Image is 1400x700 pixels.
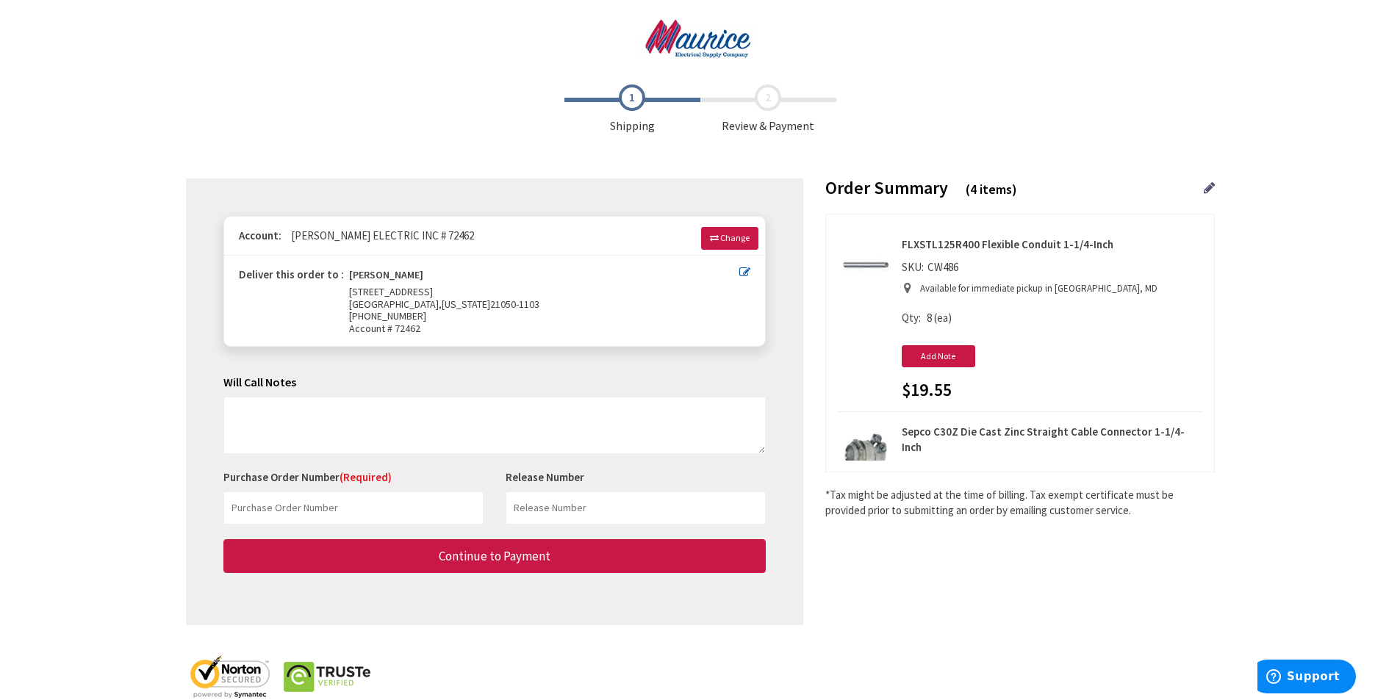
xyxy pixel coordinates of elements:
span: 21050-1103 [490,297,539,311]
span: CW486 [924,260,962,274]
strong: [PERSON_NAME] [349,269,423,286]
span: Account # 72462 [349,322,739,335]
label: Purchase Order Number [223,469,392,485]
span: Change [720,232,750,243]
input: Purchase Order Number [223,491,484,524]
img: Sepco C30Z Die Cast Zinc Straight Cable Connector 1-1/4-Inch [843,430,889,475]
img: FLXSTL125R400 Flexible Conduit 1-1/4-Inch [843,242,889,288]
span: [STREET_ADDRESS] [349,285,433,298]
span: (ea) [934,311,952,325]
span: [PHONE_NUMBER] [349,309,426,322]
img: truste-seal.png [283,654,371,699]
iframe: Opens a widget where you can find more information [1257,660,1356,696]
span: Will Call Notes [223,375,296,389]
span: Continue to Payment [439,548,550,564]
img: Maurice Electrical Supply Company [628,18,772,59]
span: [GEOGRAPHIC_DATA], [349,297,442,311]
span: (Required) [340,470,392,484]
span: $19.55 [902,380,952,400]
img: norton-seal.png [186,654,274,699]
strong: Sepco C30Z Die Cast Zinc Straight Cable Connector 1-1/4-Inch [902,424,1203,455]
span: Review & Payment [700,84,836,134]
a: Change [701,227,758,249]
strong: FLXSTL125R400 Flexible Conduit 1-1/4-Inch [902,237,1203,252]
div: SKU: [902,259,962,280]
strong: Deliver this order to : [239,267,344,281]
p: Available for immediate pickup in [GEOGRAPHIC_DATA], MD [920,282,1157,296]
span: Order Summary [825,176,948,199]
span: 8 [927,311,932,325]
span: Qty [902,311,919,325]
span: (4 items) [966,181,1017,198]
: *Tax might be adjusted at the time of billing. Tax exempt certificate must be provided prior to s... [825,487,1215,519]
span: [PERSON_NAME] ELECTRIC INC # 72462 [284,228,474,242]
input: Release Number [506,491,766,524]
strong: Account: [239,228,281,242]
button: Continue to Payment [223,539,766,574]
span: Shipping [564,84,700,134]
label: Release Number [506,469,584,485]
span: [US_STATE] [442,297,490,311]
